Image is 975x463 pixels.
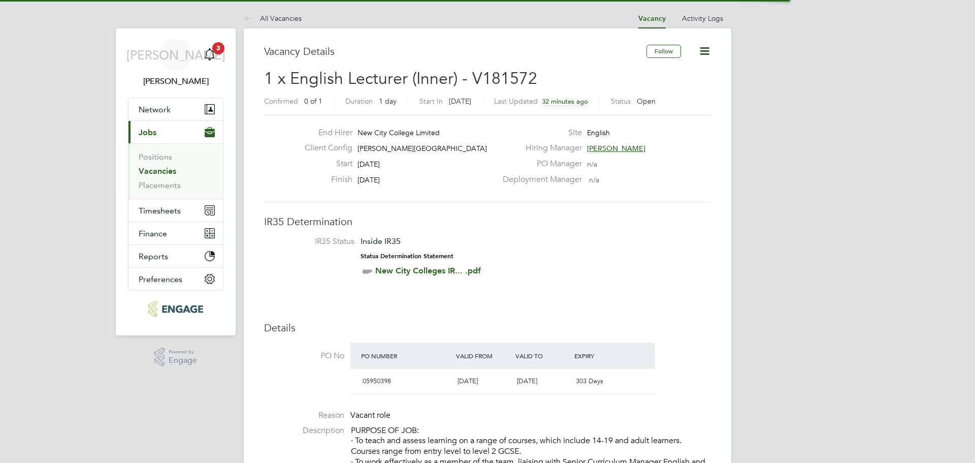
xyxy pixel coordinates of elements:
[611,97,631,106] label: Status
[350,410,391,420] span: Vacant role
[264,69,537,88] span: 1 x English Lecturer (Inner) - V181572
[361,253,453,260] strong: Status Determination Statement
[264,215,711,228] h3: IR35 Determination
[357,160,380,169] span: [DATE]
[587,160,597,169] span: n/a
[517,377,537,385] span: [DATE]
[589,175,599,184] span: n/a
[419,97,443,106] label: Start In
[379,97,397,106] span: 1 day
[497,128,582,138] label: Site
[128,75,223,87] span: Jerin Aktar
[244,14,302,23] a: All Vacancies
[128,39,223,87] a: [PERSON_NAME][PERSON_NAME]
[264,351,344,361] label: PO No
[264,321,711,334] h3: Details
[139,105,171,114] span: Network
[212,42,224,54] span: 3
[363,377,391,385] span: 05950398
[139,128,156,137] span: Jobs
[128,143,223,199] div: Jobs
[139,166,176,176] a: Vacancies
[139,152,172,162] a: Positions
[542,97,588,106] span: 32 minutes ago
[297,174,352,185] label: Finish
[139,206,181,215] span: Timesheets
[264,410,344,421] label: Reason
[297,143,352,153] label: Client Config
[359,347,453,365] div: PO Number
[497,159,582,169] label: PO Manager
[497,174,582,185] label: Deployment Manager
[361,236,401,246] span: Inside IR35
[497,143,582,153] label: Hiring Manager
[154,348,198,367] a: Powered byEngage
[572,347,631,365] div: Expiry
[139,274,182,284] span: Preferences
[264,425,344,436] label: Description
[116,28,236,335] nav: Main navigation
[304,97,322,106] span: 0 of 1
[169,356,197,365] span: Engage
[128,98,223,120] button: Network
[264,45,646,58] h3: Vacancy Details
[375,266,481,275] a: New City Colleges IR... .pdf
[139,180,181,190] a: Placements
[513,347,572,365] div: Valid To
[357,128,440,137] span: New City College Limited
[637,97,656,106] span: Open
[494,97,538,106] label: Last Updated
[357,175,380,184] span: [DATE]
[128,222,223,244] button: Finance
[264,97,298,106] label: Confirmed
[458,377,478,385] span: [DATE]
[128,245,223,267] button: Reports
[357,144,487,153] span: [PERSON_NAME][GEOGRAPHIC_DATA]
[587,128,610,137] span: English
[576,377,603,385] span: 303 Days
[128,121,223,143] button: Jobs
[345,97,373,106] label: Duration
[449,97,471,106] span: [DATE]
[297,159,352,169] label: Start
[682,14,723,23] a: Activity Logs
[200,39,220,71] a: 3
[128,301,223,317] a: Go to home page
[126,48,225,61] span: [PERSON_NAME]
[638,14,666,23] a: Vacancy
[128,268,223,290] button: Preferences
[148,301,203,317] img: morganhunt-logo-retina.png
[297,128,352,138] label: End Hirer
[128,199,223,222] button: Timesheets
[274,236,354,247] label: IR35 Status
[139,252,168,261] span: Reports
[139,229,167,238] span: Finance
[646,45,681,58] button: Follow
[169,348,197,356] span: Powered by
[587,144,645,153] span: [PERSON_NAME]
[453,347,513,365] div: Valid From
